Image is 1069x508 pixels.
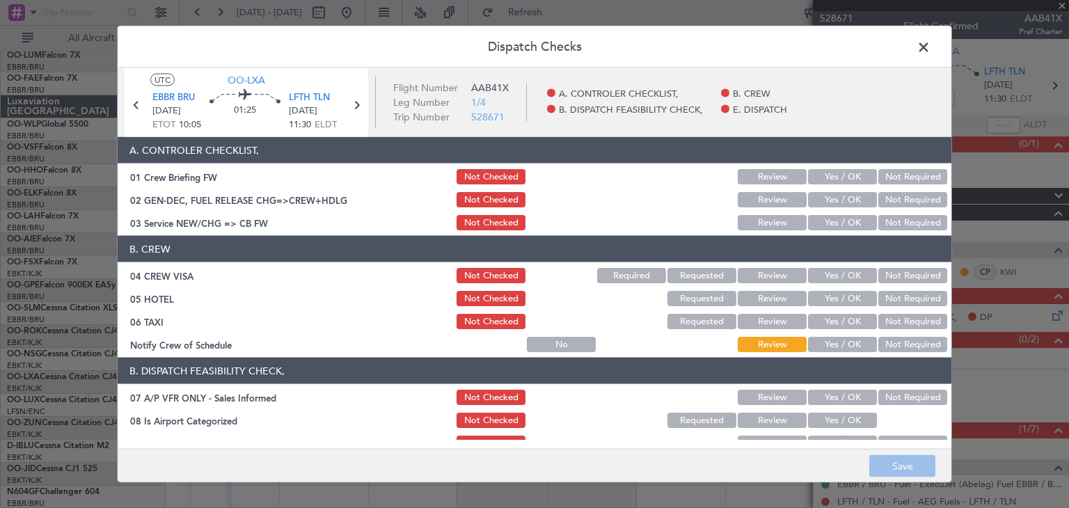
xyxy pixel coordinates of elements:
[878,314,947,329] button: Not Required
[808,169,877,184] button: Yes / OK
[808,215,877,230] button: Yes / OK
[878,436,947,451] button: Not Required
[878,291,947,306] button: Not Required
[808,337,877,352] button: Yes / OK
[878,215,947,230] button: Not Required
[808,436,877,451] button: Yes / OK
[878,192,947,207] button: Not Required
[878,268,947,283] button: Not Required
[808,268,877,283] button: Yes / OK
[808,413,877,428] button: Yes / OK
[808,390,877,405] button: Yes / OK
[808,192,877,207] button: Yes / OK
[808,291,877,306] button: Yes / OK
[808,314,877,329] button: Yes / OK
[878,169,947,184] button: Not Required
[118,26,951,68] header: Dispatch Checks
[878,337,947,352] button: Not Required
[878,390,947,405] button: Not Required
